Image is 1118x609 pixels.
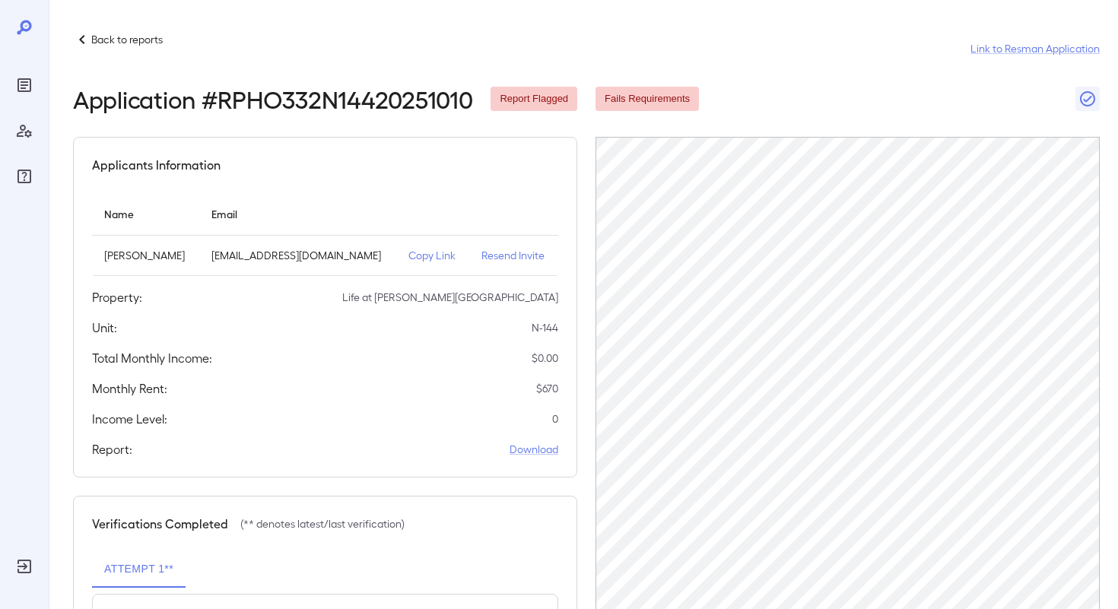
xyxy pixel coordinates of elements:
h5: Unit: [92,319,117,337]
h5: Applicants Information [92,156,221,174]
h5: Verifications Completed [92,515,228,533]
span: Report Flagged [491,92,577,106]
div: FAQ [12,164,37,189]
a: Link to Resman Application [970,41,1100,56]
p: Back to reports [91,32,163,47]
table: simple table [92,192,558,276]
button: Close Report [1075,87,1100,111]
h5: Total Monthly Income: [92,349,212,367]
p: N-144 [532,320,558,335]
h5: Report: [92,440,132,458]
p: 0 [552,411,558,427]
h5: Income Level: [92,410,167,428]
span: Fails Requirements [596,92,699,106]
th: Email [199,192,397,236]
h5: Monthly Rent: [92,379,167,398]
p: Copy Link [408,248,457,263]
h2: Application # RPHO332N14420251010 [73,85,472,113]
p: Resend Invite [481,248,546,263]
p: $ 0.00 [532,350,558,366]
h5: Property: [92,288,142,306]
p: [EMAIL_ADDRESS][DOMAIN_NAME] [211,248,385,263]
div: Log Out [12,554,37,579]
button: Attempt 1** [92,551,186,588]
p: Life at [PERSON_NAME][GEOGRAPHIC_DATA] [342,290,558,305]
a: Download [510,442,558,457]
p: $ 670 [536,381,558,396]
p: (** denotes latest/last verification) [240,516,405,531]
div: Reports [12,73,37,97]
div: Manage Users [12,119,37,143]
th: Name [92,192,199,236]
p: [PERSON_NAME] [104,248,187,263]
